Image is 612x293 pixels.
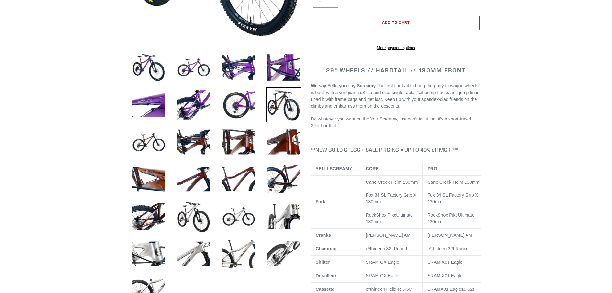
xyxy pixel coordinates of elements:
[427,212,474,224] span: Ultimate 130mm
[131,50,166,85] img: Load image into Gallery viewer, YELLI SCREAMY - Complete Bike
[266,87,301,122] img: Load image into Gallery viewer, YELLI SCREAMY - Complete Bike
[311,116,471,128] span: Do whatever you want on the Yelli Screamy, just don’t tell it that it’s a short-travel 29er hardt...
[427,179,482,186] p: Cane Creek Helm 130mm
[131,236,166,271] img: Load image into Gallery viewer, YELLI SCREAMY - Complete Bike
[176,236,211,271] img: Load image into Gallery viewer, YELLI SCREAMY - Complete Bike
[221,236,256,271] img: Load image into Gallery viewer, YELLI SCREAMY - Complete Bike
[366,212,396,218] span: RockShox Pike
[313,16,480,30] button: Add to cart
[430,287,440,292] span: RAM
[366,212,413,224] span: Ultimate 130mm
[311,83,479,95] span: The first hardtail to bring the party to wagon wheels is back with a vengeance.
[176,124,211,160] img: Load image into Gallery viewer, YELLI SCREAMY - Complete Bike
[366,273,369,278] span: S
[366,233,411,238] span: [PERSON_NAME] AM
[311,147,481,153] h4: **NEW BUILD SPECS + SALE PRICING = UP TO 40% off MSRP**
[366,192,418,205] p: Fox 34 SL Factory Grip X 130mm
[313,45,480,51] a: More payment options
[427,246,468,251] span: e*thirteen 32t Round
[366,246,407,251] span: e*thirteen 32t Round
[266,162,301,197] img: Load image into Gallery viewer, YELLI SCREAMY - Complete Bike
[221,199,256,234] img: Load image into Gallery viewer, YELLI SCREAMY - Complete Bike
[266,124,301,160] img: Load image into Gallery viewer, YELLI SCREAMY - Complete Bike
[427,212,458,218] span: RockShox Pike
[316,260,330,265] b: Shifter
[221,50,256,85] img: Load image into Gallery viewer, YELLI SCREAMY - Complete Bike
[266,236,301,271] img: Load image into Gallery viewer, YELLI SCREAMY - Complete Bike
[361,255,423,269] td: SRAM GX Eagle
[366,166,379,171] b: CORE
[369,273,399,278] span: RAM GX Eagle
[423,255,487,269] td: SRAM X01 Eagle
[131,162,166,197] img: Load image into Gallery viewer, YELLI SCREAMY - Complete Bike
[427,192,482,205] p: Fox 34 SL Factory Grip X 130mm
[131,124,166,160] img: Load image into Gallery viewer, YELLI SCREAMY - Complete Bike
[423,269,487,282] td: SRAM X01 Eagle
[176,50,211,85] img: Load image into Gallery viewer, YELLI SCREAMY - Complete Bike
[316,287,334,292] b: Cassette
[221,124,256,160] img: Load image into Gallery viewer, YELLI SCREAMY - Complete Bike
[366,179,418,186] p: Cane Creek Helm 130mm
[316,233,331,238] b: Cranks
[176,199,211,234] img: Load image into Gallery viewer, YELLI SCREAMY - Complete Bike
[311,83,481,110] p: Slice and dice singletrack. Rail pump tracks and jump lines. Load it with frame bags and get lost...
[427,287,430,292] span: S
[266,199,301,234] img: Load image into Gallery viewer, YELLI SCREAMY - Complete Bike
[221,162,256,197] img: Load image into Gallery viewer, YELLI SCREAMY - Complete Bike
[221,87,256,122] img: Load image into Gallery viewer, YELLI SCREAMY - Complete Bike
[311,83,377,88] b: We say Yelli, you say Screamy.
[382,20,410,25] span: Add to cart
[131,87,166,122] img: Load image into Gallery viewer, YELLI SCREAMY - Complete Bike
[427,166,437,171] b: PRO
[326,67,466,74] span: 29" WHEELS // HARDTAIL // 130MM FRONT
[176,87,211,122] img: Load image into Gallery viewer, YELLI SCREAMY - Complete Bike
[316,199,325,204] b: Fork
[131,199,166,234] img: Load image into Gallery viewer, YELLI SCREAMY - Complete Bike
[176,162,211,197] img: Load image into Gallery viewer, YELLI SCREAMY - Complete Bike
[316,166,352,171] b: YELLI SCREAMY
[316,246,337,251] b: Chainring
[427,233,472,238] span: [PERSON_NAME] AM
[440,287,461,292] span: X01 Eagle
[316,273,337,278] b: Derailleur
[266,50,301,85] img: Load image into Gallery viewer, YELLI SCREAMY - Complete Bike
